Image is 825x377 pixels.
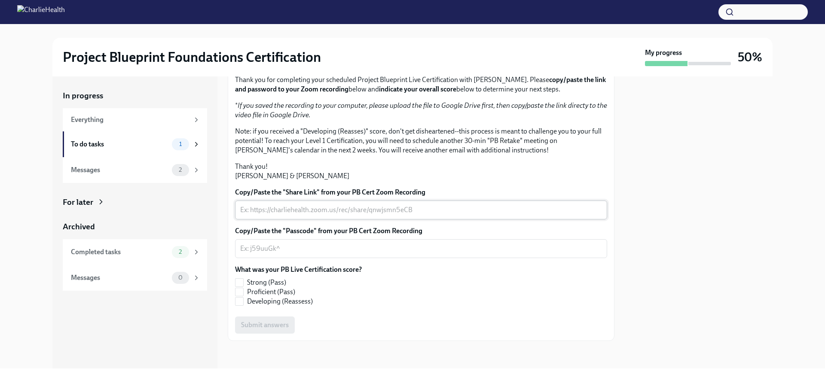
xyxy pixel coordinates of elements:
[235,188,607,197] label: Copy/Paste the "Share Link" from your PB Cert Zoom Recording
[247,287,295,297] span: Proficient (Pass)
[738,49,762,65] h3: 50%
[63,197,93,208] div: For later
[235,127,607,155] p: Note: if you received a "Developing (Reasses)" score, don't get disheartened--this process is mea...
[71,165,168,175] div: Messages
[71,115,189,125] div: Everything
[174,249,187,255] span: 2
[63,239,207,265] a: Completed tasks2
[63,90,207,101] a: In progress
[174,141,187,147] span: 1
[235,101,607,119] em: If you saved the recording to your computer, please upload the file to Google Drive first, then c...
[247,297,313,306] span: Developing (Reassess)
[71,273,168,283] div: Messages
[379,85,456,93] strong: indicate your overall score
[247,278,286,287] span: Strong (Pass)
[235,265,362,274] label: What was your PB Live Certification score?
[235,75,607,94] p: Thank you for completing your scheduled Project Blueprint Live Certification with [PERSON_NAME]. ...
[63,108,207,131] a: Everything
[645,48,682,58] strong: My progress
[174,167,187,173] span: 2
[235,162,607,181] p: Thank you! [PERSON_NAME] & [PERSON_NAME]
[71,140,168,149] div: To do tasks
[63,197,207,208] a: For later
[17,5,65,19] img: CharlieHealth
[63,49,321,66] h2: Project Blueprint Foundations Certification
[63,221,207,232] a: Archived
[173,274,188,281] span: 0
[71,247,168,257] div: Completed tasks
[63,157,207,183] a: Messages2
[63,131,207,157] a: To do tasks1
[63,265,207,291] a: Messages0
[235,226,607,236] label: Copy/Paste the "Passcode" from your PB Cert Zoom Recording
